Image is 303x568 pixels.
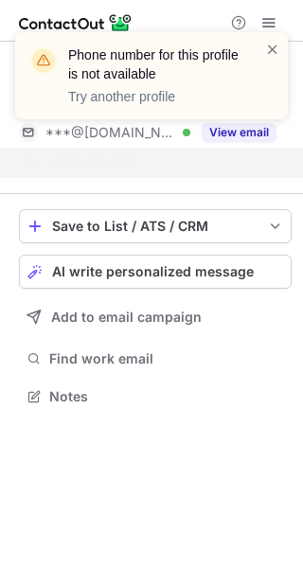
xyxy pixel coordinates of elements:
[19,11,133,34] img: ContactOut v5.3.10
[68,45,242,83] header: Phone number for this profile is not available
[19,255,292,289] button: AI write personalized message
[52,264,254,279] span: AI write personalized message
[49,350,284,367] span: Find work email
[49,388,284,405] span: Notes
[28,45,59,76] img: warning
[51,310,202,325] span: Add to email campaign
[68,87,242,106] p: Try another profile
[19,383,292,410] button: Notes
[19,346,292,372] button: Find work email
[19,209,292,243] button: save-profile-one-click
[19,300,292,334] button: Add to email campaign
[52,219,258,234] div: Save to List / ATS / CRM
